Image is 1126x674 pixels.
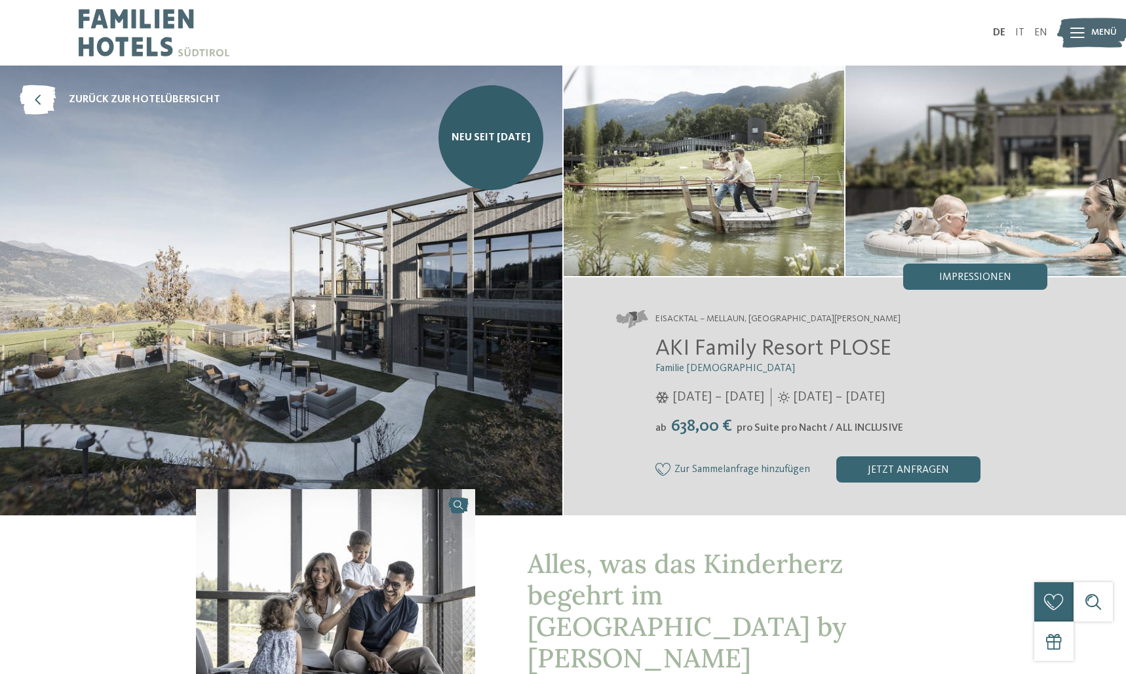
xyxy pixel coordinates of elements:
[845,66,1126,276] img: AKI: Alles, was das Kinderherz begehrt
[452,130,530,145] span: NEU seit [DATE]
[674,464,810,476] span: Zur Sammelanfrage hinzufügen
[69,92,220,107] span: zurück zur Hotelübersicht
[655,423,667,433] span: ab
[20,85,220,115] a: zurück zur Hotelübersicht
[836,456,980,483] div: jetzt anfragen
[655,337,891,360] span: AKI Family Resort PLOSE
[1091,26,1117,39] span: Menü
[672,388,764,406] span: [DATE] – [DATE]
[1034,28,1047,38] a: EN
[939,272,1011,283] span: Impressionen
[1015,28,1024,38] a: IT
[993,28,1005,38] a: DE
[778,391,790,403] i: Öffnungszeiten im Sommer
[655,363,795,374] span: Familie [DEMOGRAPHIC_DATA]
[564,66,844,276] img: AKI: Alles, was das Kinderherz begehrt
[737,423,903,433] span: pro Suite pro Nacht / ALL INCLUSIVE
[655,391,669,403] i: Öffnungszeiten im Winter
[668,418,735,435] span: 638,00 €
[655,313,901,326] span: Eisacktal – Mellaun, [GEOGRAPHIC_DATA][PERSON_NAME]
[793,388,885,406] span: [DATE] – [DATE]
